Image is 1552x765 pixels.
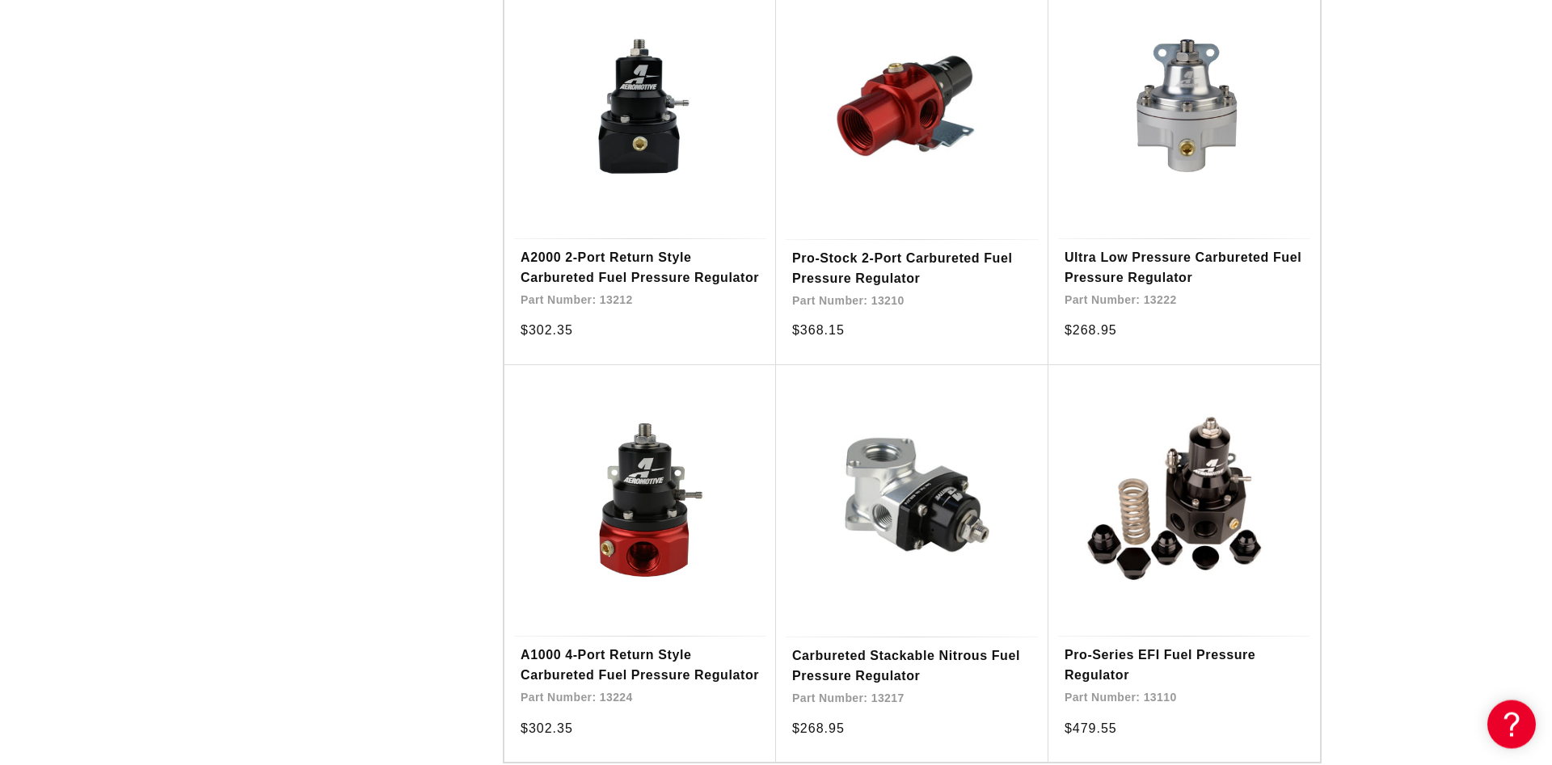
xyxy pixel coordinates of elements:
[792,645,1032,687] a: Carbureted Stackable Nitrous Fuel Pressure Regulator
[521,645,760,686] a: A1000 4-Port Return Style Carbureted Fuel Pressure Regulator
[792,248,1032,289] a: Pro-Stock 2-Port Carbureted Fuel Pressure Regulator
[1065,645,1304,686] a: Pro-Series EFI Fuel Pressure Regulator
[1065,247,1304,288] a: Ultra Low Pressure Carbureted Fuel Pressure Regulator
[521,247,760,288] a: A2000 2-Port Return Style Carbureted Fuel Pressure Regulator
